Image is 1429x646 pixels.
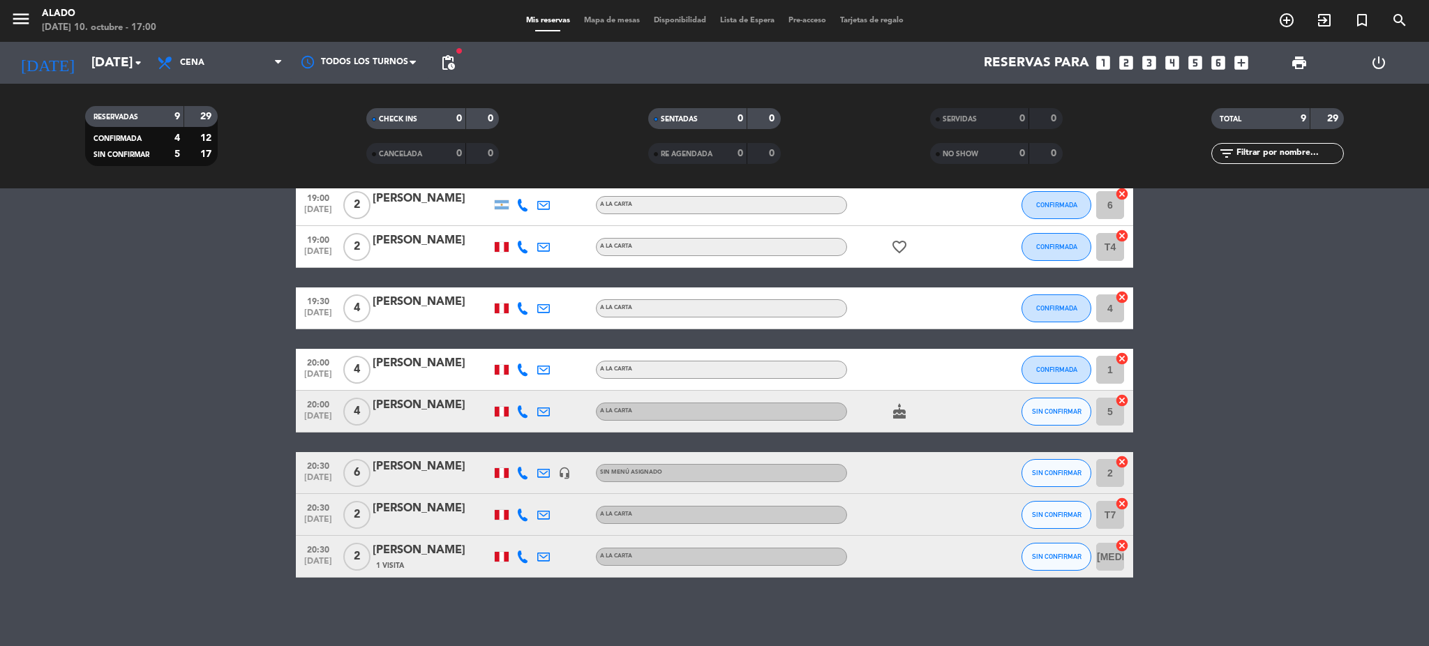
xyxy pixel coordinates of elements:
[343,398,371,426] span: 4
[379,116,417,123] span: CHECK INS
[600,470,662,475] span: Sin menú asignado
[1115,497,1129,511] i: cancel
[301,412,336,428] span: [DATE]
[301,231,336,247] span: 19:00
[373,499,491,518] div: [PERSON_NAME]
[1032,511,1082,518] span: SIN CONFIRMAR
[1022,233,1091,261] button: CONFIRMADA
[93,151,149,158] span: SIN CONFIRMAR
[1022,294,1091,322] button: CONFIRMADA
[661,116,698,123] span: SENTADAS
[301,396,336,412] span: 20:00
[1032,553,1082,560] span: SIN CONFIRMAR
[200,112,214,121] strong: 29
[93,114,138,121] span: RESERVADAS
[373,293,491,311] div: [PERSON_NAME]
[1235,146,1343,161] input: Filtrar por nombre...
[600,366,632,372] span: A la carta
[1115,352,1129,366] i: cancel
[42,21,156,35] div: [DATE] 10. octubre - 17:00
[174,112,180,121] strong: 9
[1140,54,1158,72] i: looks_3
[488,149,496,158] strong: 0
[1220,116,1241,123] span: TOTAL
[1051,114,1059,123] strong: 0
[1391,12,1408,29] i: search
[130,54,147,71] i: arrow_drop_down
[343,191,371,219] span: 2
[600,305,632,310] span: A la carta
[301,541,336,557] span: 20:30
[1036,366,1077,373] span: CONFIRMADA
[558,467,571,479] i: headset_mic
[301,292,336,308] span: 19:30
[1370,54,1387,71] i: power_settings_new
[456,114,462,123] strong: 0
[1163,54,1181,72] i: looks_4
[1316,12,1333,29] i: exit_to_app
[343,233,371,261] span: 2
[1115,229,1129,243] i: cancel
[301,370,336,386] span: [DATE]
[600,408,632,414] span: A la carta
[891,239,908,255] i: favorite_border
[42,7,156,21] div: Alado
[301,308,336,324] span: [DATE]
[1032,407,1082,415] span: SIN CONFIRMAR
[1022,543,1091,571] button: SIN CONFIRMAR
[769,149,777,158] strong: 0
[1022,459,1091,487] button: SIN CONFIRMAR
[10,47,84,78] i: [DATE]
[10,8,31,29] i: menu
[373,396,491,414] div: [PERSON_NAME]
[713,17,781,24] span: Lista de Espera
[343,543,371,571] span: 2
[301,515,336,531] span: [DATE]
[301,499,336,515] span: 20:30
[833,17,911,24] span: Tarjetas de regalo
[1291,54,1308,71] span: print
[1094,54,1112,72] i: looks_one
[1051,149,1059,158] strong: 0
[301,557,336,573] span: [DATE]
[1354,12,1370,29] i: turned_in_not
[647,17,713,24] span: Disponibilidad
[1115,539,1129,553] i: cancel
[600,243,632,249] span: A la carta
[1339,42,1419,84] div: LOG OUT
[738,149,743,158] strong: 0
[373,232,491,250] div: [PERSON_NAME]
[301,205,336,221] span: [DATE]
[1209,54,1227,72] i: looks_6
[379,151,422,158] span: CANCELADA
[519,17,577,24] span: Mis reservas
[343,294,371,322] span: 4
[891,403,908,420] i: cake
[343,501,371,529] span: 2
[10,8,31,34] button: menu
[781,17,833,24] span: Pre-acceso
[1278,12,1295,29] i: add_circle_outline
[1036,304,1077,312] span: CONFIRMADA
[200,149,214,159] strong: 17
[1036,201,1077,209] span: CONFIRMADA
[200,133,214,143] strong: 12
[1115,393,1129,407] i: cancel
[943,151,978,158] span: NO SHOW
[600,511,632,517] span: A la carta
[1019,114,1025,123] strong: 0
[373,354,491,373] div: [PERSON_NAME]
[301,457,336,473] span: 20:30
[1022,191,1091,219] button: CONFIRMADA
[600,202,632,207] span: A la carta
[1301,114,1306,123] strong: 9
[738,114,743,123] strong: 0
[1032,469,1082,476] span: SIN CONFIRMAR
[1115,187,1129,201] i: cancel
[661,151,712,158] span: RE AGENDADA
[1327,114,1341,123] strong: 29
[180,58,204,68] span: Cena
[301,247,336,263] span: [DATE]
[174,149,180,159] strong: 5
[1022,356,1091,384] button: CONFIRMADA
